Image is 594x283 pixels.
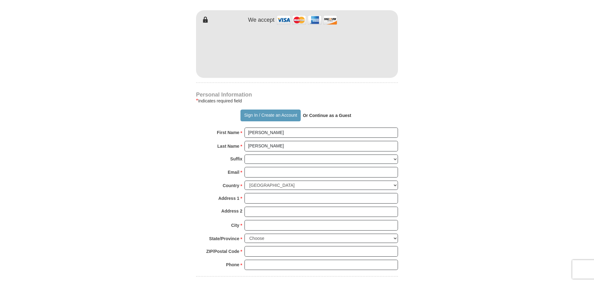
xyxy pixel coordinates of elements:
strong: Address 2 [221,207,242,215]
strong: Suffix [230,155,242,163]
button: Sign In / Create an Account [240,110,300,121]
strong: Or Continue as a Guest [303,113,351,118]
strong: Last Name [217,142,240,150]
strong: City [231,221,239,230]
h4: We accept [248,17,275,24]
div: Indicates required field [196,97,398,105]
strong: First Name [217,128,239,137]
strong: Email [228,168,239,177]
strong: Phone [226,260,240,269]
strong: Address 1 [218,194,240,203]
h4: Personal Information [196,92,398,97]
img: credit cards accepted [276,13,338,27]
strong: Country [223,181,240,190]
strong: State/Province [209,234,239,243]
strong: ZIP/Postal Code [206,247,240,256]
